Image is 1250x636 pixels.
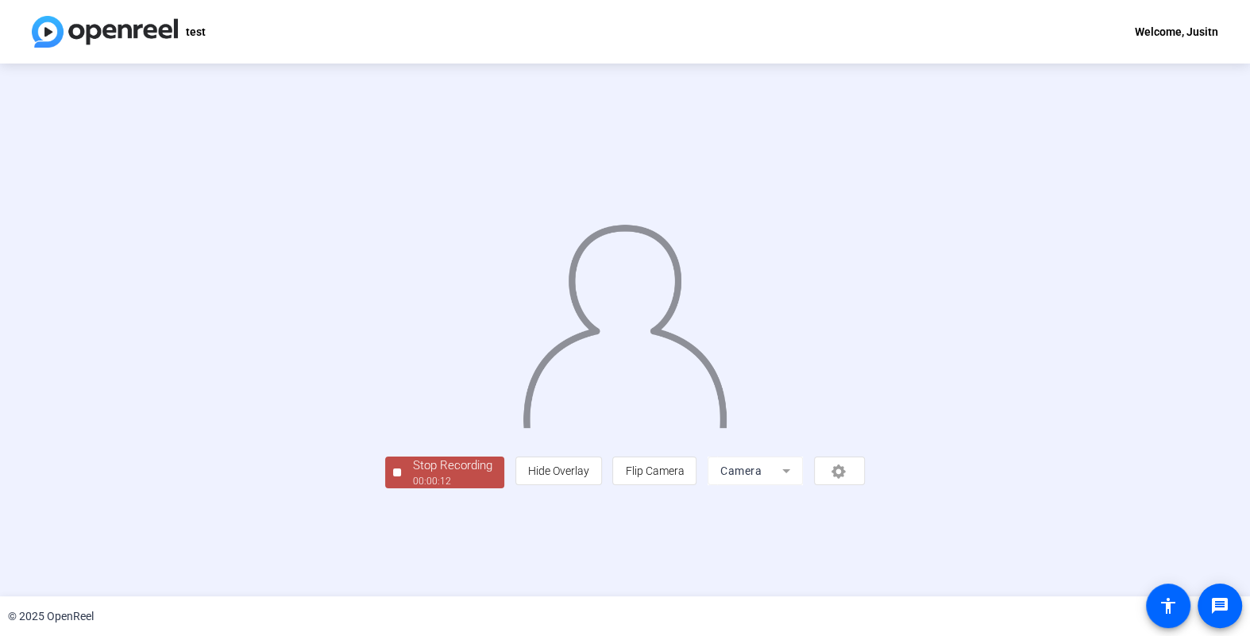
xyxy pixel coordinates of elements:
img: OpenReel logo [32,16,178,48]
div: 00:00:12 [413,474,492,488]
mat-icon: accessibility [1159,596,1178,615]
button: Hide Overlay [515,457,602,485]
img: overlay [521,212,728,428]
span: Hide Overlay [528,464,589,477]
button: Stop Recording00:00:12 [385,457,504,489]
div: Stop Recording [413,457,492,475]
button: Flip Camera [612,457,696,485]
div: Welcome, Jusitn [1135,22,1218,41]
p: test [186,22,206,41]
span: Flip Camera [625,464,684,477]
div: © 2025 OpenReel [8,608,94,625]
mat-icon: message [1210,596,1229,615]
